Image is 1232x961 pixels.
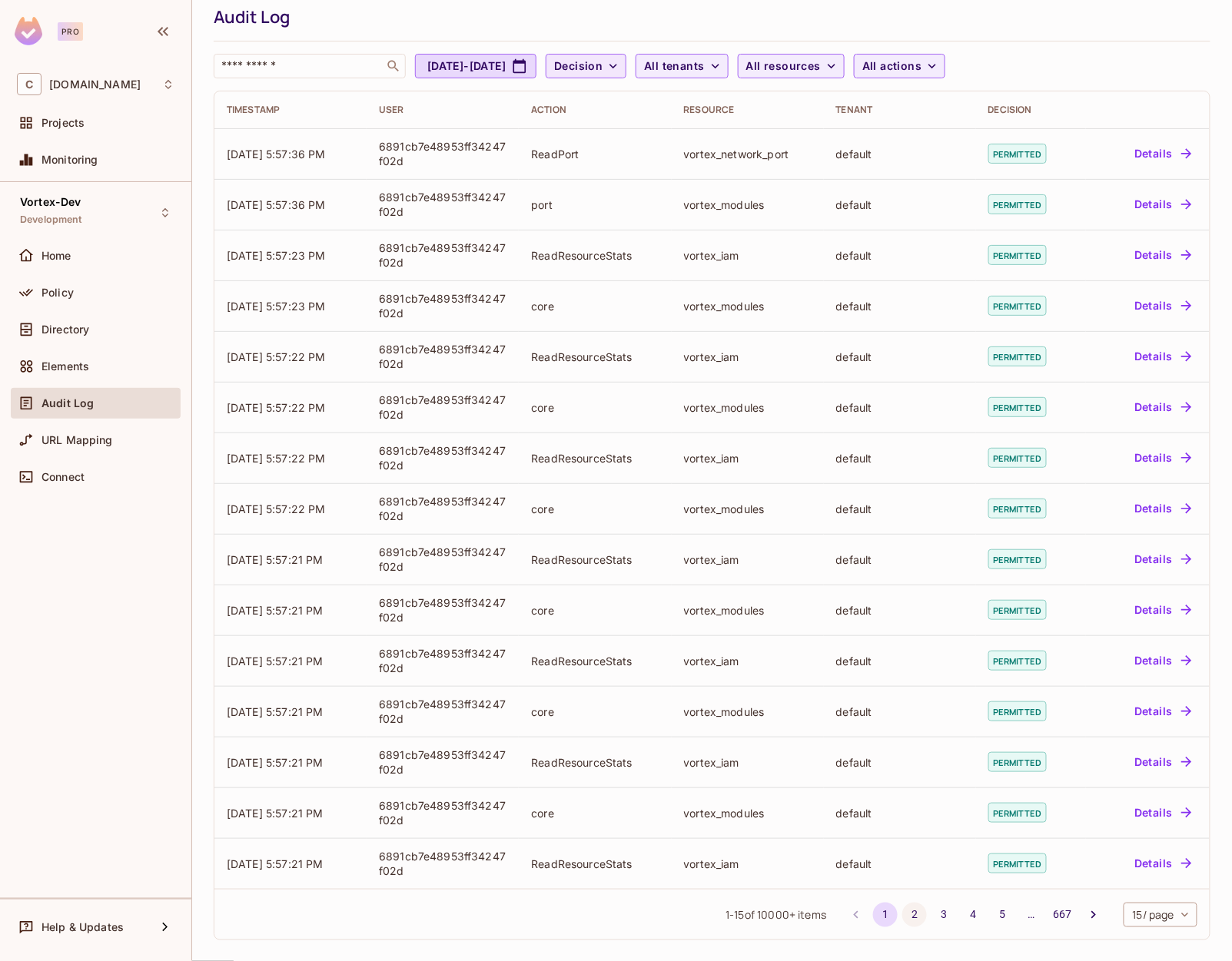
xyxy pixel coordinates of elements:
[227,705,324,718] span: [DATE] 5:57:21 PM
[1128,243,1197,267] button: Details
[836,350,964,364] div: default
[379,798,506,827] div: 6891cb7e48953ff34247f02d
[873,903,898,927] button: page 1
[931,903,956,927] button: Go to page 3
[988,448,1047,468] span: permitted
[531,350,659,364] div: ReadResourceStats
[684,654,812,668] div: vortex_iam
[684,857,812,871] div: vortex_iam
[227,198,326,211] span: [DATE] 5:57:36 PM
[684,104,812,116] div: Resource
[988,144,1047,164] span: permitted
[42,117,85,129] span: Projects
[379,443,506,472] div: 6891cb7e48953ff34247f02d
[415,54,536,78] button: [DATE]-[DATE]
[227,756,324,769] span: [DATE] 5:57:21 PM
[379,291,506,320] div: 6891cb7e48953ff34247f02d
[836,400,964,415] div: default
[862,57,922,76] span: All actions
[379,139,506,168] div: 6891cb7e48953ff34247f02d
[1128,344,1197,369] button: Details
[836,299,964,313] div: default
[227,104,354,116] div: Timestamp
[531,857,659,871] div: ReadResourceStats
[49,78,141,91] span: Workspace: consoleconnect.com
[988,752,1047,772] span: permitted
[684,197,812,212] div: vortex_modules
[379,494,506,523] div: 6891cb7e48953ff34247f02d
[836,197,964,212] div: default
[988,346,1047,366] span: permitted
[227,604,324,617] span: [DATE] 5:57:21 PM
[836,147,964,161] div: default
[836,248,964,263] div: default
[20,196,81,208] span: Vortex-Dev
[227,401,326,414] span: [DATE] 5:57:22 PM
[379,849,506,878] div: 6891cb7e48953ff34247f02d
[757,907,795,922] span: The full list contains 202823 items. To access the end of the list, adjust the filters
[42,287,74,299] span: Policy
[20,214,82,226] span: Development
[988,549,1047,569] span: permitted
[684,147,812,161] div: vortex_network_port
[379,747,506,777] div: 6891cb7e48953ff34247f02d
[531,147,659,161] div: ReadPort
[988,499,1047,519] span: permitted
[531,755,659,770] div: ReadResourceStats
[379,104,506,116] div: User
[836,603,964,618] div: default
[988,104,1074,116] div: Decision
[379,240,506,270] div: 6891cb7e48953ff34247f02d
[1128,446,1197,470] button: Details
[379,697,506,726] div: 6891cb7e48953ff34247f02d
[1019,906,1044,922] div: …
[1128,395,1197,419] button: Details
[379,545,506,574] div: 6891cb7e48953ff34247f02d
[684,350,812,364] div: vortex_iam
[988,194,1047,214] span: permitted
[531,806,659,820] div: core
[684,502,812,516] div: vortex_modules
[546,54,626,78] button: Decision
[1128,648,1197,673] button: Details
[42,471,85,483] span: Connect
[42,250,71,262] span: Home
[379,393,506,422] div: 6891cb7e48953ff34247f02d
[379,342,506,371] div: 6891cb7e48953ff34247f02d
[902,903,927,927] button: Go to page 2
[554,57,603,76] span: Decision
[227,350,326,363] span: [DATE] 5:57:22 PM
[1128,800,1197,825] button: Details
[1128,192,1197,217] button: Details
[636,54,728,78] button: All tenants
[988,296,1047,316] span: permitted
[227,502,326,515] span: [DATE] 5:57:22 PM
[531,654,659,668] div: ReadResourceStats
[684,451,812,466] div: vortex_iam
[684,552,812,567] div: vortex_iam
[531,104,659,116] div: Action
[1128,851,1197,876] button: Details
[227,654,324,668] span: [DATE] 5:57:21 PM
[684,704,812,719] div: vortex_modules
[684,603,812,618] div: vortex_modules
[227,553,324,566] span: [DATE] 5:57:21 PM
[17,73,42,95] span: C
[726,906,826,923] span: 1 - 15 of items
[988,600,1047,620] span: permitted
[42,434,113,446] span: URL Mapping
[1128,293,1197,318] button: Details
[836,502,964,516] div: default
[531,603,659,618] div: core
[379,190,506,219] div: 6891cb7e48953ff34247f02d
[684,806,812,820] div: vortex_modules
[988,803,1047,823] span: permitted
[379,595,506,625] div: 6891cb7e48953ff34247f02d
[58,22,83,41] div: Pro
[738,54,845,78] button: All resources
[531,400,659,415] div: core
[227,300,326,313] span: [DATE] 5:57:23 PM
[1124,903,1197,927] div: 15 / page
[990,903,1014,927] button: Go to page 5
[988,245,1047,265] span: permitted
